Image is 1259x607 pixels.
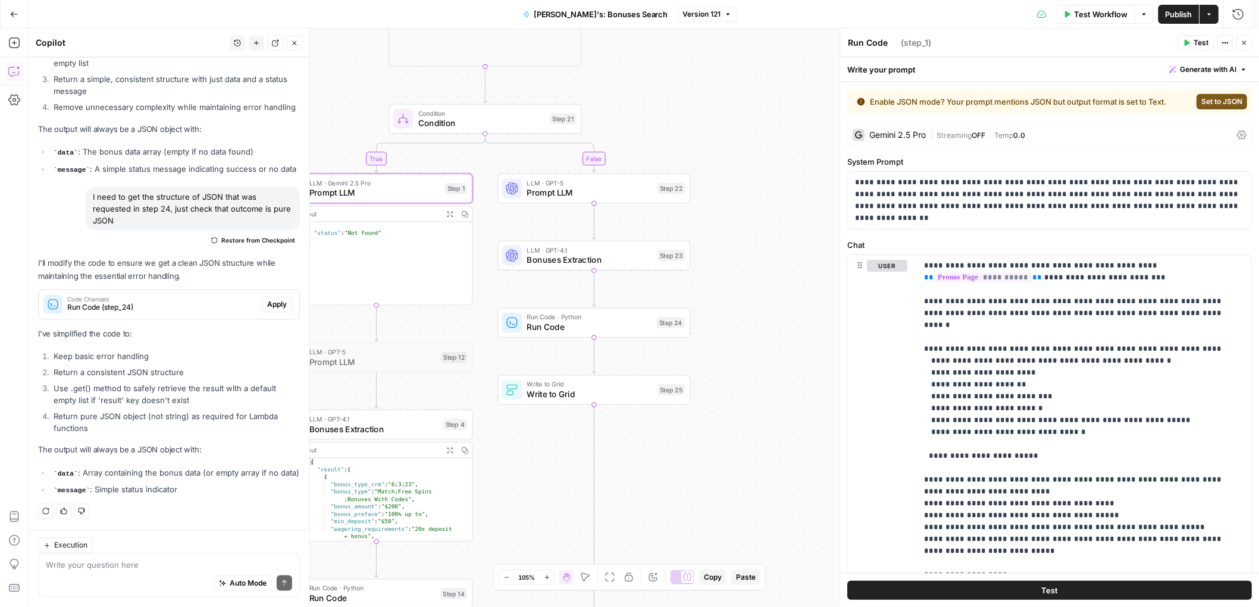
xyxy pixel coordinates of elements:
span: Auto Mode [230,578,267,589]
span: Set to JSON [1202,96,1243,107]
li: : Simple status indicator [51,484,300,497]
code: data [54,470,78,477]
span: Version 121 [683,9,721,20]
p: The output will always be a JSON object with: [38,123,300,136]
g: Edge from step_4 to step_14 [375,542,378,577]
g: Edge from step_10 to step_21 [484,67,487,102]
div: Run Code · PythonRun CodeStep 24 [498,308,691,338]
button: Execution [38,537,93,553]
div: ConditionConditionStep 21 [389,104,582,134]
g: Edge from step_12 to step_4 [375,373,378,408]
span: LLM · Gemini 2.5 Pro [309,178,440,188]
div: LLM · Gemini 2.5 ProPrompt LLMStep 1Output{ "status":"Not found"} [280,174,473,306]
div: LLM · GPT-5Prompt LLMStep 12 [280,342,473,372]
p: I'll modify the code to ensure we get a clean JSON structure while maintaining the essential erro... [38,257,300,282]
span: LLM · GPT-5 [527,178,653,188]
label: System Prompt [848,156,1252,168]
span: | [986,128,995,140]
button: user [867,260,908,272]
li: Return pure JSON object (not string) as required for Lambda functions [51,410,300,435]
div: Step 14 [440,588,467,599]
li: Return a simple, consistent structure with just data and a status message [51,73,300,98]
span: Bonuses Extraction [309,423,438,435]
div: Step 4 [443,419,468,430]
g: Edge from step_24 to step_25 [593,338,596,373]
li: : A simple status message indicating success or no data [51,163,300,176]
span: Test Workflow [1075,8,1128,20]
div: I need to get the structure of JSON that was requested in step 24, just check that outcome is pur... [86,187,300,231]
span: Publish [1166,8,1192,20]
div: Step 12 [441,352,467,363]
code: message [54,166,90,174]
button: Copy [699,570,726,585]
button: Paste [731,570,760,585]
span: Execution [54,540,87,551]
span: Write to Grid [527,379,653,389]
div: Step 25 [657,384,685,395]
li: : The bonus data array (empty if no data found) [51,146,300,159]
g: Edge from step_22 to step_23 [593,203,596,239]
span: 105% [518,573,535,582]
div: Gemini 2.5 Pro [870,131,926,139]
span: Test [1042,584,1058,596]
button: Restore from Checkpoint [206,233,300,247]
button: Set to JSON [1197,94,1248,109]
div: Output [297,209,439,219]
span: Prompt LLM [309,356,436,368]
span: Copy [704,572,722,583]
button: Test Workflow [1056,5,1135,24]
div: Enable JSON mode? Your prompt mentions JSON but output format is set to Text. [857,96,1180,108]
li: Return a consistent JSON structure [51,366,300,378]
div: Step 23 [657,250,685,262]
div: LLM · GPT-4.1Bonuses ExtractionStep 23 [498,241,691,271]
span: | [931,128,937,140]
button: Auto Mode [214,575,272,591]
span: ( step_1 ) [901,37,932,49]
g: Edge from step_1 to step_12 [375,306,378,341]
li: Keep basic error handling [51,350,300,362]
button: Publish [1158,5,1200,24]
span: Condition [418,117,545,130]
p: The output will always be a JSON object with: [38,444,300,457]
g: Edge from step_23 to step_24 [593,271,596,306]
li: Use .get() method to safely retrieve the result with a default empty list if 'result' key doesn't... [51,382,300,407]
textarea: Prompt LLM [848,37,898,49]
span: LLM · GPT-4.1 [309,414,438,424]
span: Condition [418,108,545,118]
span: LLM · GPT-5 [309,347,436,357]
span: Test [1194,37,1209,48]
span: Run Code · Python [527,312,652,322]
button: Apply [262,297,292,312]
span: Code Changes [67,296,257,302]
span: Streaming [937,131,972,140]
div: Step 24 [657,317,685,328]
span: Bonuses Extraction [527,254,653,266]
label: Chat [848,239,1252,251]
span: Run Code (step_24) [67,302,257,313]
span: Run Code [309,592,436,605]
button: Version 121 [678,7,737,22]
div: Copilot [36,37,226,49]
g: Edge from step_21 to step_22 [486,134,596,172]
span: OFF [972,131,986,140]
span: Paste [736,572,756,583]
li: : Array containing the bonus data (or empty array if no data) [51,467,300,480]
span: Prompt LLM [309,187,440,199]
button: [PERSON_NAME]'s: Bonuses Search [516,5,675,24]
span: Prompt LLM [527,187,653,199]
button: Test [1178,35,1214,51]
span: 0.0 [1014,131,1026,140]
span: Temp [995,131,1014,140]
div: Output [297,445,439,455]
code: data [54,149,78,156]
span: Write to Grid [527,388,653,401]
g: Edge from step_21 to step_1 [375,134,486,172]
div: Step 1 [445,183,468,194]
div: Step 22 [657,183,685,194]
span: Apply [267,299,287,310]
div: Write to GridWrite to GridStep 25 [498,375,691,405]
button: Generate with AI [1165,62,1252,77]
div: Step 21 [550,113,576,124]
span: [PERSON_NAME]'s: Bonuses Search [534,8,668,20]
span: Restore from Checkpoint [221,235,295,245]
